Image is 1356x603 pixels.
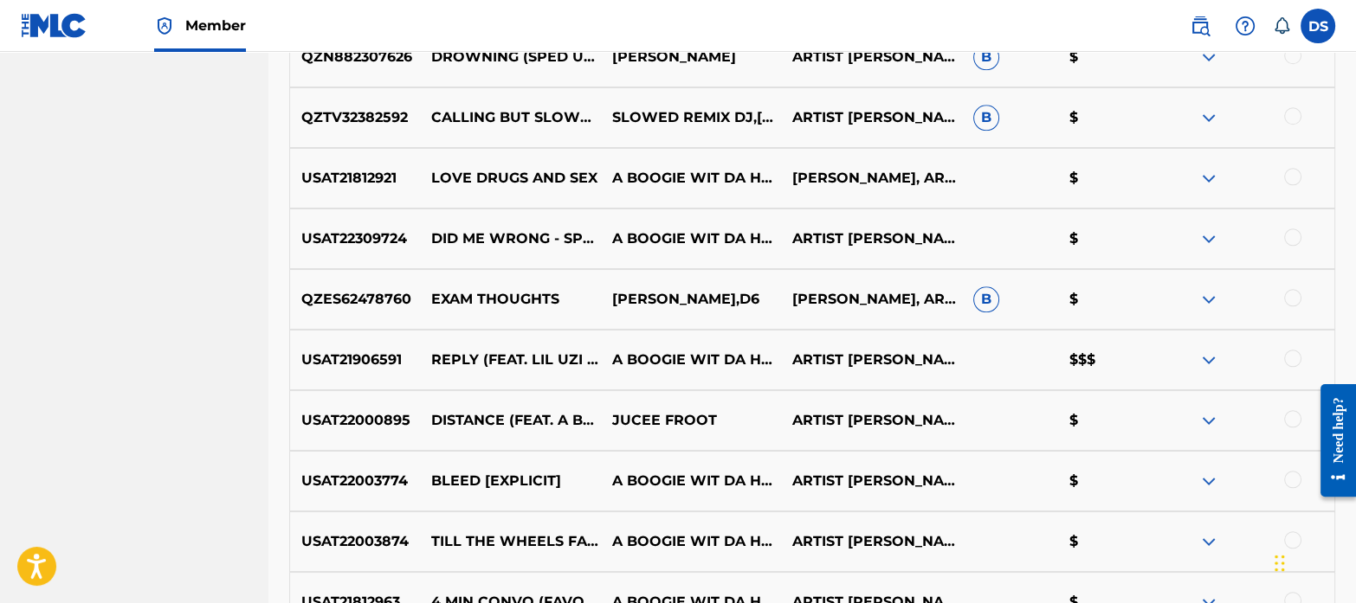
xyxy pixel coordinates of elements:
[781,410,962,431] p: ARTIST [PERSON_NAME], [PERSON_NAME], [PERSON_NAME]
[185,16,246,35] span: Member
[601,107,782,128] p: SLOWED REMIX DJ,[PERSON_NAME]
[420,47,601,67] p: DROWNING (SPED UP) - WRIST SO ICY, WONDER WHY SHE LIKE ME, BITCH I'M DROWNING
[1301,9,1335,43] div: User Menu
[1235,16,1256,36] img: help
[290,47,420,67] p: QZN882307626
[290,168,420,189] p: USAT21812921
[973,105,999,131] span: B
[420,531,601,552] p: TILL THE WHEELS FALL OFF
[1198,47,1219,67] img: expand
[21,13,87,38] img: MLC Logo
[1198,228,1219,249] img: expand
[1058,47,1154,67] p: $
[290,350,420,370] p: USAT21906591
[420,350,601,370] p: REPLY (FEAT. LIL UZI VERT)
[781,289,962,310] p: [PERSON_NAME], ARTIST [PERSON_NAME] [PERSON_NAME]
[781,531,962,552] p: ARTIST [PERSON_NAME], [PERSON_NAME], [PERSON_NAME]
[973,286,999,312] span: B
[781,107,962,128] p: ARTIST [PERSON_NAME], [PERSON_NAME], [PERSON_NAME], [PERSON_NAME], [PERSON_NAME], [PERSON_NAME], ...
[1183,9,1217,43] a: Public Search
[1058,168,1154,189] p: $
[1058,471,1154,491] p: $
[1198,107,1219,128] img: expand
[781,471,962,491] p: ARTIST [PERSON_NAME], [PERSON_NAME]
[1190,16,1211,36] img: search
[781,350,962,370] p: ARTIST [PERSON_NAME], [PERSON_NAME], [PERSON_NAME]
[154,16,175,36] img: Top Rightsholder
[1198,168,1219,189] img: expand
[1058,531,1154,552] p: $
[781,168,962,189] p: [PERSON_NAME], ARTIST [PERSON_NAME], [PERSON_NAME]
[1275,537,1285,589] div: Drag
[420,471,601,491] p: BLEED [EXPLICIT]
[601,531,782,552] p: A BOOGIE WIT DA HOODIE
[1198,289,1219,310] img: expand
[601,228,782,249] p: A BOOGIE WIT DA HOODIE,SPED UP NIGHTCORE
[781,228,962,249] p: ARTIST [PERSON_NAME], [PERSON_NAME], [PERSON_NAME], [PERSON_NAME]
[601,289,782,310] p: [PERSON_NAME],D6
[420,410,601,431] p: DISTANCE (FEAT. A BOOGIE WIT DA HOODIE)
[1308,370,1356,510] iframe: Resource Center
[1269,520,1356,603] iframe: Chat Widget
[290,531,420,552] p: USAT22003874
[1058,228,1154,249] p: $
[1058,350,1154,370] p: $$$
[601,410,782,431] p: JUCEE FROOT
[290,471,420,491] p: USAT22003774
[601,47,782,67] p: [PERSON_NAME]
[1198,471,1219,491] img: expand
[420,107,601,128] p: CALLING BUT SLOWED MUFFLED ECHO
[290,107,420,128] p: QZTV32382592
[973,44,999,70] span: B
[1228,9,1262,43] div: Help
[420,168,601,189] p: LOVE DRUGS AND SEX
[601,471,782,491] p: A BOOGIE WIT DA HOODIE
[781,47,962,67] p: ARTIST [PERSON_NAME], [PERSON_NAME], [PERSON_NAME] [PERSON_NAME]
[290,228,420,249] p: USAT22309724
[1198,531,1219,552] img: expand
[1058,289,1154,310] p: $
[1273,17,1290,35] div: Notifications
[601,168,782,189] p: A BOOGIE WIT DA HOODIE
[420,228,601,249] p: DID ME WRONG - SPED UP
[1198,410,1219,431] img: expand
[601,350,782,370] p: A BOOGIE WIT DA HOODIE
[290,410,420,431] p: USAT22000895
[1058,107,1154,128] p: $
[420,289,601,310] p: EXAM THOUGHTS
[1198,350,1219,370] img: expand
[290,289,420,310] p: QZES62478760
[1058,410,1154,431] p: $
